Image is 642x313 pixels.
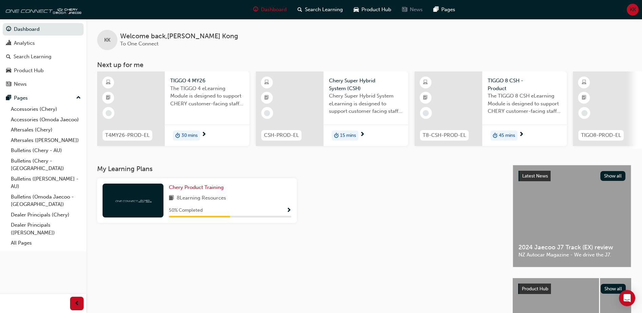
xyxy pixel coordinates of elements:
[630,6,636,14] span: KK
[14,67,44,75] div: Product Hub
[264,93,269,102] span: booktick-icon
[6,40,11,46] span: chart-icon
[106,110,112,116] span: learningRecordVerb_NONE-icon
[8,135,84,146] a: Aftersales ([PERSON_NAME])
[3,23,84,36] a: Dashboard
[175,131,180,140] span: duration-icon
[522,286,548,292] span: Product Hub
[488,92,561,115] span: The TIGGO 8 CSH eLearning Module is designed to support CHERY customer-facing staff with the prod...
[434,5,439,14] span: pages-icon
[201,132,206,138] span: next-icon
[8,145,84,156] a: Bulletins (Chery - AU)
[6,26,11,33] span: guage-icon
[169,207,203,214] span: 50 % Completed
[253,5,258,14] span: guage-icon
[582,93,586,102] span: booktick-icon
[581,131,621,139] span: TIGO8-PROD-EL
[329,92,403,115] span: Chery Super Hybrid System eLearning is designed to support customer facing staff with the underst...
[74,299,80,308] span: prev-icon
[493,131,497,140] span: duration-icon
[619,290,635,306] div: Open Intercom Messenger
[428,3,461,17] a: pages-iconPages
[361,6,391,14] span: Product Hub
[423,131,466,139] span: T8-CSH-PROD-EL
[329,77,403,92] span: Chery Super Hybrid System (CSH)
[8,125,84,135] a: Aftersales (Chery)
[264,131,299,139] span: CSH-PROD-EL
[499,132,515,140] span: 45 mins
[6,68,11,74] span: car-icon
[3,92,84,104] button: Pages
[6,95,11,101] span: pages-icon
[8,114,84,125] a: Accessories (Omoda Jaecoo)
[8,156,84,174] a: Bulletins (Chery - [GEOGRAPHIC_DATA])
[256,71,408,146] a: CSH-PROD-ELChery Super Hybrid System (CSH)Chery Super Hybrid System eLearning is designed to supp...
[169,194,174,203] span: book-icon
[410,6,423,14] span: News
[14,80,27,88] div: News
[360,132,365,138] span: next-icon
[600,171,626,181] button: Show all
[518,171,625,182] a: Latest NewsShow all
[14,39,35,47] div: Analytics
[261,6,287,14] span: Dashboard
[397,3,428,17] a: news-iconNews
[348,3,397,17] a: car-iconProduct Hub
[14,53,51,61] div: Search Learning
[169,184,226,191] a: Chery Product Training
[120,41,158,47] span: To One Connect
[114,197,152,204] img: oneconnect
[601,284,626,294] button: Show all
[106,93,111,102] span: booktick-icon
[518,251,625,259] span: NZ Autocar Magazine - We drive the J7.
[402,5,407,14] span: news-icon
[8,220,84,238] a: Dealer Principals ([PERSON_NAME])
[181,132,198,140] span: 30 mins
[3,50,84,63] a: Search Learning
[581,110,588,116] span: learningRecordVerb_NONE-icon
[3,3,81,16] img: oneconnect
[248,3,292,17] a: guage-iconDashboard
[169,184,224,190] span: Chery Product Training
[423,93,428,102] span: booktick-icon
[14,94,28,102] div: Pages
[76,93,81,102] span: up-icon
[518,244,625,251] span: 2024 Jaecoo J7 Track (EX) review
[286,206,291,215] button: Show Progress
[170,85,244,108] span: The TIGGO 4 eLearning Module is designed to support CHERY customer-facing staff with the product ...
[86,61,642,69] h3: Next up for me
[292,3,348,17] a: search-iconSearch Learning
[264,110,270,116] span: learningRecordVerb_NONE-icon
[518,284,626,294] a: Product HubShow all
[415,71,567,146] a: T8-CSH-PROD-ELTIGGO 8 CSH - ProductThe TIGGO 8 CSH eLearning Module is designed to support CHERY ...
[513,165,631,267] a: Latest NewsShow all2024 Jaecoo J7 Track (EX) reviewNZ Autocar Magazine - We drive the J7.
[334,131,339,140] span: duration-icon
[3,22,84,92] button: DashboardAnalyticsSearch LearningProduct HubNews
[120,33,238,40] span: Welcome back , [PERSON_NAME] Kong
[106,78,111,87] span: learningResourceType_ELEARNING-icon
[423,110,429,116] span: learningRecordVerb_NONE-icon
[6,54,11,60] span: search-icon
[97,165,502,173] h3: My Learning Plans
[3,78,84,90] a: News
[8,174,84,192] a: Bulletins ([PERSON_NAME] - AU)
[105,131,150,139] span: T4MY26-PROD-EL
[8,104,84,114] a: Accessories (Chery)
[297,5,302,14] span: search-icon
[8,210,84,220] a: Dealer Principals (Chery)
[3,64,84,77] a: Product Hub
[264,78,269,87] span: learningResourceType_ELEARNING-icon
[170,77,244,85] span: TIGGO 4 MY26
[340,132,356,140] span: 15 mins
[3,37,84,49] a: Analytics
[582,78,586,87] span: learningResourceType_ELEARNING-icon
[354,5,359,14] span: car-icon
[627,4,639,16] button: KK
[8,238,84,248] a: All Pages
[305,6,343,14] span: Search Learning
[522,173,548,179] span: Latest News
[97,71,249,146] a: T4MY26-PROD-ELTIGGO 4 MY26The TIGGO 4 eLearning Module is designed to support CHERY customer-faci...
[8,192,84,210] a: Bulletins (Omoda Jaecoo - [GEOGRAPHIC_DATA])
